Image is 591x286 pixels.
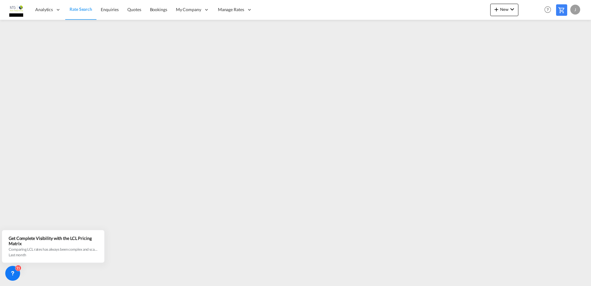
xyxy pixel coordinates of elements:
[101,7,119,12] span: Enquiries
[9,3,23,17] img: b7b96920c17411eca9de8ddf9a75f21b.JPG
[542,4,556,15] div: Help
[176,6,201,13] span: My Company
[490,4,518,16] button: icon-plus 400-fgNewicon-chevron-down
[542,4,553,15] span: Help
[127,7,141,12] span: Quotes
[5,253,26,277] iframe: Chat
[508,6,516,13] md-icon: icon-chevron-down
[70,6,92,12] span: Rate Search
[35,6,53,13] span: Analytics
[218,6,244,13] span: Manage Rates
[493,7,516,12] span: New
[150,7,167,12] span: Bookings
[570,5,580,15] div: J
[493,6,500,13] md-icon: icon-plus 400-fg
